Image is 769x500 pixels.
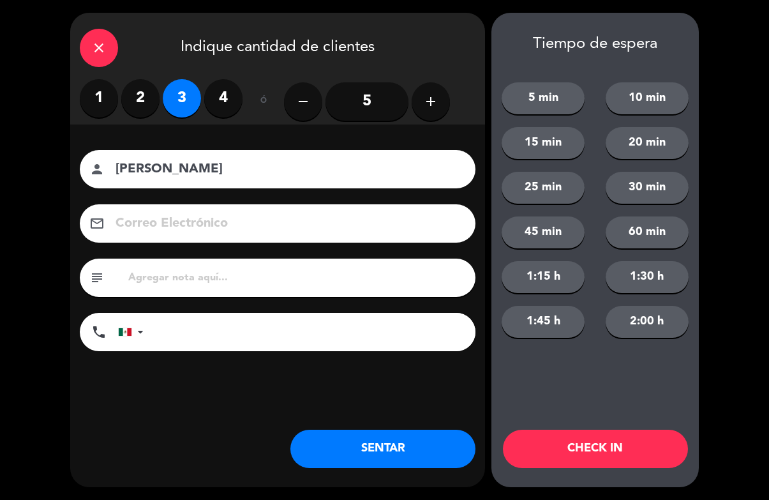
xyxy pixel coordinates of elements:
[502,306,585,338] button: 1:45 h
[502,216,585,248] button: 45 min
[502,127,585,159] button: 15 min
[70,13,485,79] div: Indique cantidad de clientes
[127,269,466,287] input: Agregar nota aquí...
[606,127,689,159] button: 20 min
[91,40,107,56] i: close
[80,79,118,117] label: 1
[502,261,585,293] button: 1:15 h
[114,158,459,181] input: Nombre del cliente
[412,82,450,121] button: add
[89,162,105,177] i: person
[89,216,105,231] i: email
[89,270,105,285] i: subject
[121,79,160,117] label: 2
[295,94,311,109] i: remove
[606,172,689,204] button: 30 min
[502,172,585,204] button: 25 min
[204,79,243,117] label: 4
[290,430,475,468] button: SENTAR
[491,35,699,54] div: Tiempo de espera
[243,79,284,124] div: ó
[423,94,438,109] i: add
[91,324,107,340] i: phone
[503,430,688,468] button: CHECK IN
[502,82,585,114] button: 5 min
[606,216,689,248] button: 60 min
[606,306,689,338] button: 2:00 h
[119,314,148,351] div: Mexico (México): +52
[163,79,201,117] label: 3
[114,213,459,235] input: Correo Electrónico
[606,261,689,293] button: 1:30 h
[284,82,322,121] button: remove
[606,82,689,114] button: 10 min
